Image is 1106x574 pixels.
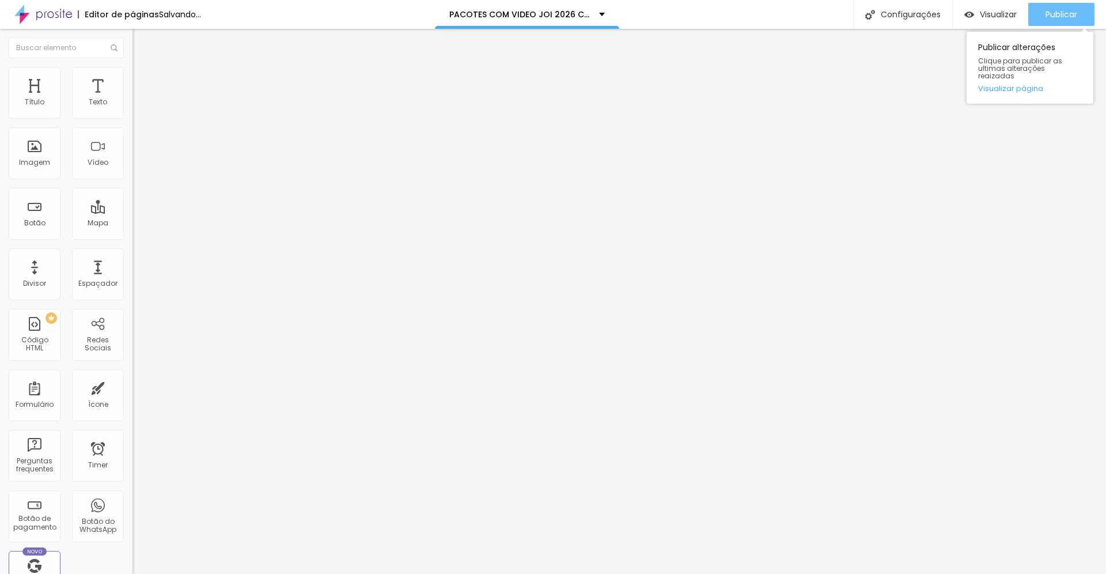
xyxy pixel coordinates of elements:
[22,547,47,556] div: Novo
[964,10,974,20] img: view-1.svg
[111,44,118,51] img: Icone
[159,10,201,18] div: Salvando...
[978,85,1082,92] a: Visualizar página
[75,518,120,534] div: Botão do WhatsApp
[12,515,57,531] div: Botão de pagamento
[23,280,46,288] div: Divisor
[75,336,120,353] div: Redes Sociais
[953,3,1028,26] button: Visualizar
[9,37,124,58] input: Buscar elemento
[88,219,108,227] div: Mapa
[967,32,1093,104] div: Publicar alterações
[88,158,108,167] div: Vídeo
[19,158,50,167] div: Imagem
[88,461,108,469] div: Timer
[78,280,118,288] div: Espaçador
[449,10,590,18] p: PACOTES COM VIDEO JOI 2026 Casamento - FOTO e VIDEO
[980,10,1017,19] span: Visualizar
[78,10,159,18] div: Editor de páginas
[1046,10,1077,19] span: Publicar
[865,10,875,20] img: Icone
[12,336,57,353] div: Código HTML
[88,401,108,409] div: Ícone
[89,98,107,106] div: Texto
[24,219,46,227] div: Botão
[16,401,54,409] div: Formulário
[978,57,1082,80] span: Clique para publicar as ultimas alterações reaizadas
[12,457,57,474] div: Perguntas frequentes
[1028,3,1094,26] button: Publicar
[25,98,44,106] div: Título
